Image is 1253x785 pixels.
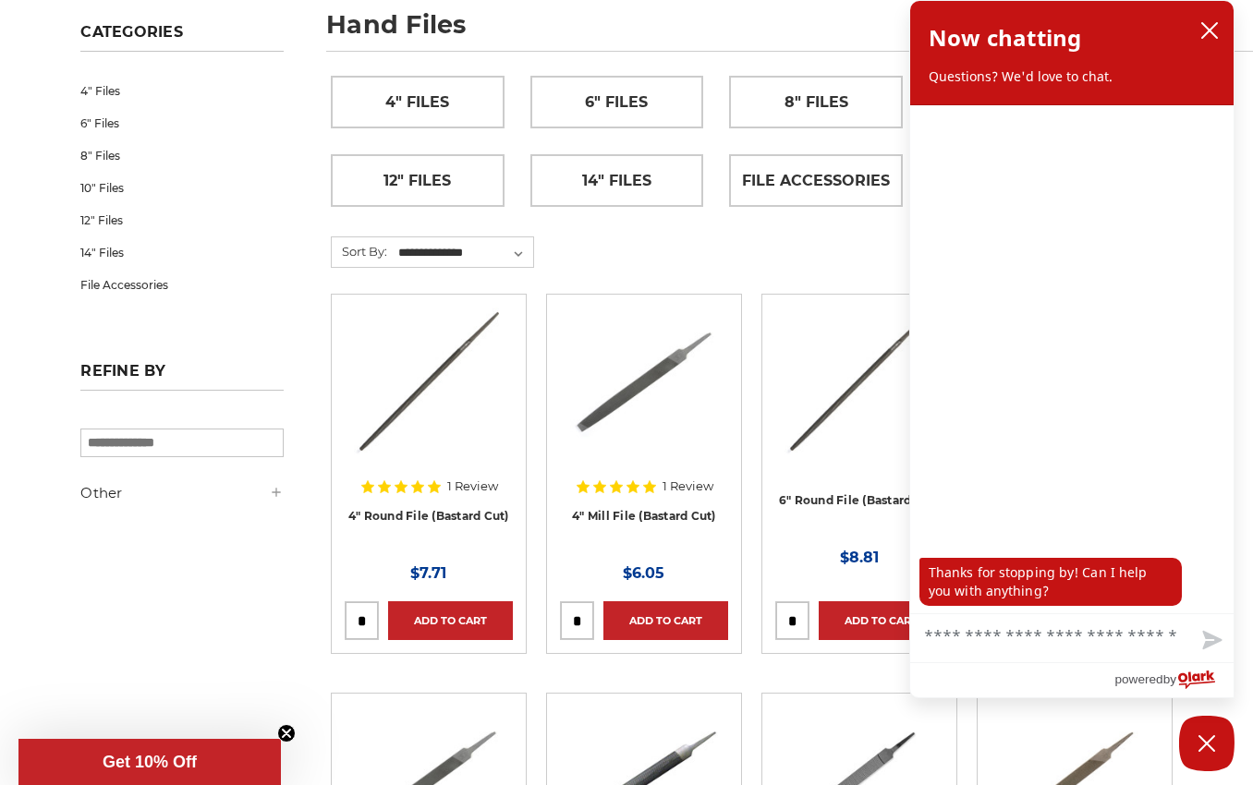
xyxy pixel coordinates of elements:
[80,23,283,52] h5: Categories
[919,558,1182,606] p: Thanks for stopping by! Can I help you with anything?
[663,480,713,492] span: 1 Review
[531,155,703,206] a: 14" Files
[385,87,449,118] span: 4" Files
[775,308,943,476] a: 6 Inch Round File Bastard Cut, Double Cut
[623,564,664,582] span: $6.05
[332,77,504,127] a: 4" Files
[603,601,728,640] a: Add to Cart
[410,564,446,582] span: $7.71
[332,237,387,265] label: Sort By:
[560,308,728,476] a: 4" Mill File Bastard Cut
[80,236,283,269] a: 14" Files
[929,67,1215,86] p: Questions? We'd love to chat.
[103,753,197,771] span: Get 10% Off
[840,549,879,566] span: $8.81
[1163,668,1176,691] span: by
[531,77,703,127] a: 6" Files
[819,601,943,640] a: Add to Cart
[395,239,533,267] select: Sort By:
[80,204,283,236] a: 12" Files
[742,165,890,197] span: File Accessories
[570,308,718,455] img: 4" Mill File Bastard Cut
[80,139,283,172] a: 8" Files
[730,155,902,206] a: File Accessories
[730,77,902,127] a: 8" Files
[1187,620,1234,662] button: Send message
[572,509,716,523] a: 4" Mill File (Bastard Cut)
[582,165,651,197] span: 14" Files
[80,75,283,107] a: 4" Files
[785,308,934,455] img: 6 Inch Round File Bastard Cut, Double Cut
[18,739,281,785] div: Get 10% OffClose teaser
[1114,668,1162,691] span: powered
[80,482,283,504] h5: Other
[80,269,283,301] a: File Accessories
[348,509,509,523] a: 4" Round File (Bastard Cut)
[1114,663,1234,697] a: Powered by Olark
[80,107,283,139] a: 6" Files
[910,105,1234,613] div: chat
[383,165,451,197] span: 12" Files
[779,493,940,507] a: 6" Round File (Bastard Cut)
[80,172,283,204] a: 10" Files
[277,724,296,743] button: Close teaser
[447,480,498,492] span: 1 Review
[388,601,513,640] a: Add to Cart
[585,87,648,118] span: 6" Files
[785,87,848,118] span: 8" Files
[354,308,504,455] img: 4 Inch Round File Bastard Cut, Double Cut
[1195,17,1224,44] button: close chatbox
[345,308,513,476] a: 4 Inch Round File Bastard Cut, Double Cut
[929,19,1081,56] h2: Now chatting
[332,155,504,206] a: 12" Files
[1179,716,1235,771] button: Close Chatbox
[80,362,283,391] h5: Refine by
